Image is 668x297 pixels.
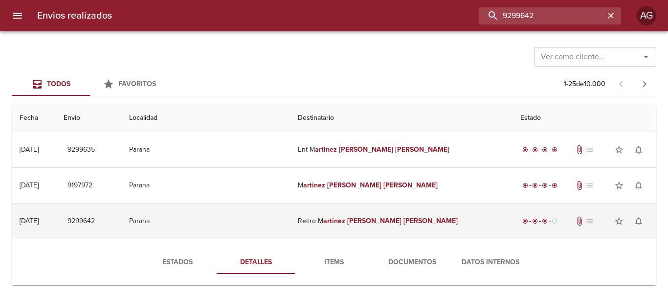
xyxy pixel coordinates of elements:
[633,72,656,96] span: Pagina siguiente
[552,183,557,188] span: radio_button_checked
[64,177,96,195] button: 9197972
[339,145,393,154] em: [PERSON_NAME]
[20,181,39,189] div: [DATE]
[532,183,538,188] span: radio_button_checked
[614,216,624,226] span: star_border
[121,168,289,203] td: Parana
[47,80,70,88] span: Todos
[532,147,538,153] span: radio_button_checked
[20,145,39,154] div: [DATE]
[67,180,92,192] span: 9197972
[290,204,512,239] td: Retiro M
[37,8,112,23] h6: Envios realizados
[522,183,528,188] span: radio_button_checked
[637,6,656,25] div: Abrir información de usuario
[20,217,39,225] div: [DATE]
[520,181,559,190] div: Entregado
[323,217,345,225] em: artinez
[575,145,584,155] span: Tiene documentos adjuntos
[584,216,594,226] span: No tiene pedido asociado
[532,218,538,224] span: radio_button_checked
[564,79,605,89] p: 1 - 25 de 10.000
[347,217,401,225] em: [PERSON_NAME]
[67,144,95,156] span: 9299635
[121,204,289,239] td: Parana
[542,218,548,224] span: radio_button_checked
[542,183,548,188] span: radio_button_checked
[403,217,458,225] em: [PERSON_NAME]
[223,256,289,269] span: Detalles
[290,168,512,203] td: M
[395,145,449,154] em: [PERSON_NAME]
[609,176,629,195] button: Agregar a favoritos
[144,256,211,269] span: Estados
[479,7,604,24] input: buscar
[522,147,528,153] span: radio_button_checked
[629,211,648,231] button: Activar notificaciones
[379,256,445,269] span: Documentos
[584,181,594,190] span: No tiene pedido asociado
[315,145,337,154] em: artinez
[457,256,524,269] span: Datos Internos
[609,211,629,231] button: Agregar a favoritos
[301,256,367,269] span: Items
[6,4,29,27] button: menu
[303,181,325,189] em: artinez
[121,104,289,132] th: Localidad
[609,79,633,89] span: Pagina anterior
[512,104,656,132] th: Estado
[327,181,381,189] em: [PERSON_NAME]
[634,145,644,155] span: notifications_none
[629,176,648,195] button: Activar notificaciones
[609,140,629,160] button: Agregar a favoritos
[520,216,559,226] div: En viaje
[67,215,95,228] span: 9299642
[64,141,99,159] button: 9299635
[118,80,156,88] span: Favoritos
[634,216,644,226] span: notifications_none
[639,50,653,64] button: Abrir
[290,104,512,132] th: Destinatario
[637,6,656,25] div: AG
[575,181,584,190] span: Tiene documentos adjuntos
[584,145,594,155] span: No tiene pedido asociado
[12,104,56,132] th: Fecha
[121,132,289,167] td: Parana
[138,251,530,274] div: Tabs detalle de guia
[634,181,644,190] span: notifications_none
[383,181,438,189] em: [PERSON_NAME]
[520,145,559,155] div: Entregado
[56,104,121,132] th: Envio
[64,212,99,230] button: 9299642
[542,147,548,153] span: radio_button_checked
[614,145,624,155] span: star_border
[575,216,584,226] span: Tiene documentos adjuntos
[12,72,168,96] div: Tabs Envios
[614,181,624,190] span: star_border
[629,140,648,160] button: Activar notificaciones
[522,218,528,224] span: radio_button_checked
[552,218,557,224] span: radio_button_unchecked
[290,132,512,167] td: Ent M
[552,147,557,153] span: radio_button_checked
